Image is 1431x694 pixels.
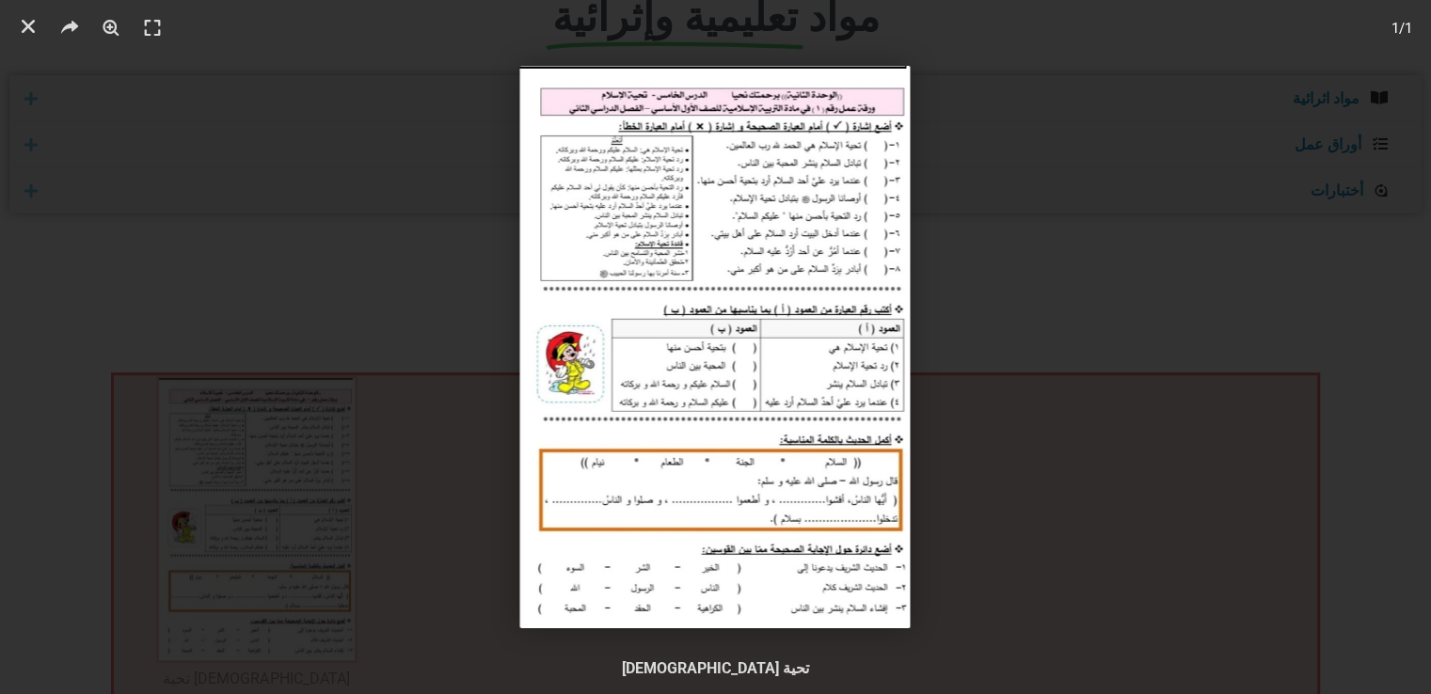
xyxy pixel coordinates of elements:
[138,14,167,42] i: מסך מלא
[19,657,1412,680] div: تحية [DEMOGRAPHIC_DATA]
[56,14,84,42] i: שתף
[1391,18,1412,39] span: /
[1405,20,1412,37] span: 1
[519,66,910,628] img: تحية الاسلام
[14,12,42,40] a: סגור (Esc)
[1391,20,1399,37] span: 1
[97,14,125,42] i: מיקוד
